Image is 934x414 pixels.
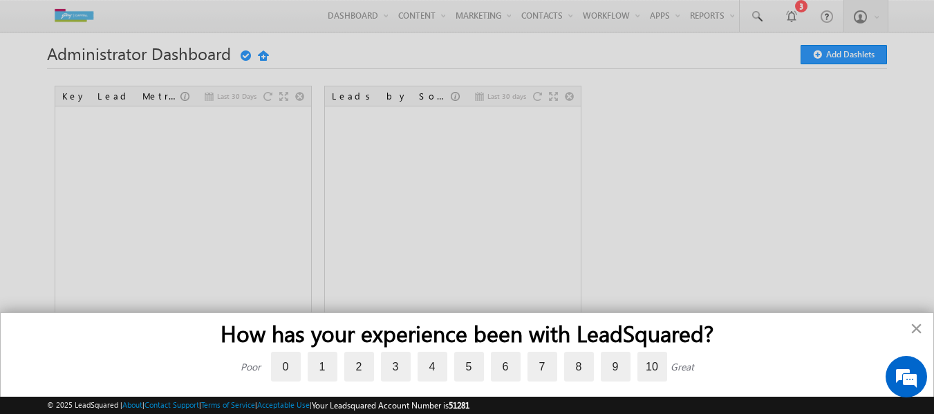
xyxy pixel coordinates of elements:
[381,352,411,382] label: 3
[122,400,142,409] a: About
[227,7,260,40] div: Minimize live chat window
[28,320,906,346] h2: How has your experience been with LeadSquared?
[527,352,557,382] label: 7
[671,360,694,373] div: Great
[47,399,469,412] span: © 2025 LeadSquared | | | | |
[601,352,631,382] label: 9
[344,352,374,382] label: 2
[72,73,232,91] div: Chat with us now
[144,400,199,409] a: Contact Support
[564,352,594,382] label: 8
[24,73,58,91] img: d_60004797649_company_0_60004797649
[308,352,337,382] label: 1
[257,400,310,409] a: Acceptable Use
[201,400,255,409] a: Terms of Service
[449,400,469,411] span: 51281
[418,352,447,382] label: 4
[312,400,469,411] span: Your Leadsquared Account Number is
[271,352,301,382] label: 0
[18,128,252,308] textarea: Type your message and hit 'Enter'
[491,352,521,382] label: 6
[454,352,484,382] label: 5
[637,352,667,382] label: 10
[241,360,261,373] div: Poor
[188,319,251,338] em: Start Chat
[910,317,923,339] button: Close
